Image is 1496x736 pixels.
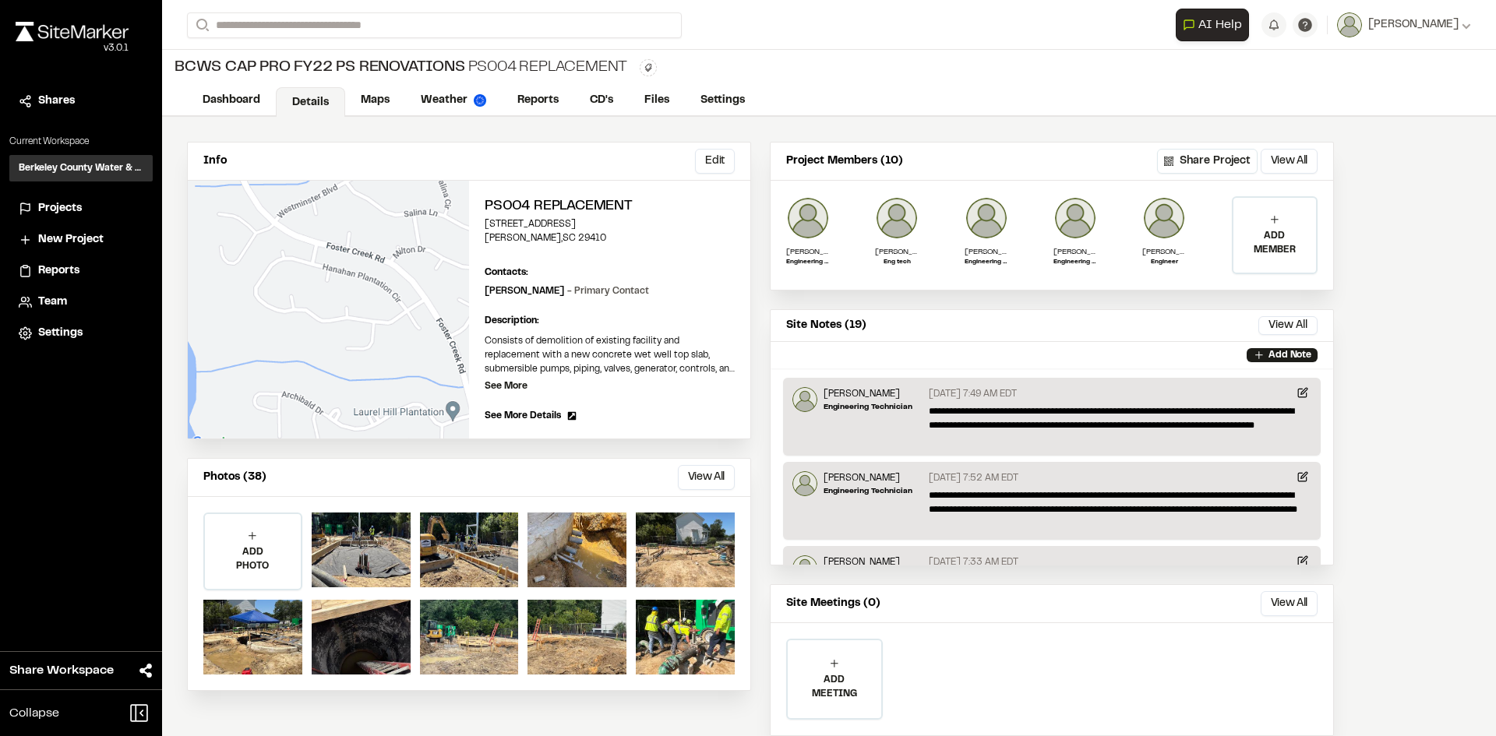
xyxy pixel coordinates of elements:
a: Reports [19,262,143,280]
img: Joseph [875,196,919,240]
p: [PERSON_NAME] [824,471,912,485]
span: Reports [38,262,79,280]
p: Add Note [1268,348,1311,362]
span: BCWS CAP PRO FY22 PS Renovations [175,56,465,79]
button: Edit [695,149,735,174]
button: View All [1261,149,1318,174]
p: [PERSON_NAME] [824,555,912,569]
p: Engineering Technician [824,401,912,413]
p: ADD PHOTO [205,545,301,573]
button: Search [187,12,215,38]
p: Info [203,153,227,170]
p: Site Notes (19) [786,317,866,334]
span: [PERSON_NAME] [1368,16,1459,33]
p: Eng tech [875,258,919,267]
p: Site Meetings (0) [786,595,880,612]
button: View All [1261,591,1318,616]
p: [PERSON_NAME] [965,246,1008,258]
img: Micah Trembath [792,471,817,496]
a: Dashboard [187,86,276,115]
p: Engineering Technician [965,258,1008,267]
img: Philip McKnight [1053,196,1097,240]
span: Team [38,294,67,311]
button: View All [1258,316,1318,335]
a: Weather [405,86,502,115]
img: Micah Trembath [792,555,817,580]
a: Projects [19,200,143,217]
p: Photos (38) [203,469,266,486]
p: [PERSON_NAME] [1142,246,1186,258]
a: Details [276,87,345,117]
p: Engineering Technician [824,485,912,497]
a: Settings [685,86,760,115]
p: See More [485,379,527,393]
p: Project Members (10) [786,153,903,170]
a: Maps [345,86,405,115]
button: [PERSON_NAME] [1337,12,1471,37]
p: Current Workspace [9,135,153,149]
h3: Berkeley County Water & Sewer [19,161,143,175]
a: Shares [19,93,143,110]
img: Micah Trembath [965,196,1008,240]
span: See More Details [485,409,561,423]
div: Open AI Assistant [1176,9,1255,41]
button: Share Project [1157,149,1258,174]
p: [PERSON_NAME] [485,284,649,298]
a: Settings [19,325,143,342]
p: Description: [485,314,735,328]
a: CD's [574,86,629,115]
span: Collapse [9,704,59,723]
img: User [1337,12,1362,37]
a: Team [19,294,143,311]
p: [PERSON_NAME] [875,246,919,258]
button: View All [678,465,735,490]
p: [STREET_ADDRESS] [485,217,735,231]
img: Micah Trembath [792,387,817,412]
p: Engineer [1142,258,1186,267]
span: Projects [38,200,82,217]
p: [PERSON_NAME] [786,246,830,258]
a: Files [629,86,685,115]
button: Open AI Assistant [1176,9,1249,41]
p: Consists of demolition of existing facility and replacement with a new concrete wet well top slab... [485,334,735,376]
p: Engineering Field Coordinator [786,258,830,267]
p: [DATE] 7:33 AM EDT [929,555,1018,569]
p: [PERSON_NAME] , SC 29410 [485,231,735,245]
a: Reports [502,86,574,115]
span: Shares [38,93,75,110]
p: Contacts: [485,266,528,280]
img: Robert Gaskins [786,196,830,240]
div: Oh geez...please don't... [16,41,129,55]
span: Settings [38,325,83,342]
img: Charles Clark [1142,196,1186,240]
img: precipai.png [474,94,486,107]
p: [DATE] 7:52 AM EDT [929,471,1018,485]
span: Share Workspace [9,661,114,680]
p: [DATE] 7:49 AM EDT [929,387,1017,401]
a: New Project [19,231,143,248]
p: ADD MEMBER [1233,229,1316,257]
div: PS004 Replacement [175,56,627,79]
span: New Project [38,231,104,248]
p: [PERSON_NAME] [824,387,912,401]
p: Engineering Technician III [1053,258,1097,267]
img: rebrand.png [16,22,129,41]
p: ADD MEETING [788,673,881,701]
span: - Primary Contact [567,287,649,295]
button: Edit Tags [640,59,657,76]
span: AI Help [1198,16,1242,34]
h2: PS004 Replacement [485,196,735,217]
p: [PERSON_NAME] [1053,246,1097,258]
